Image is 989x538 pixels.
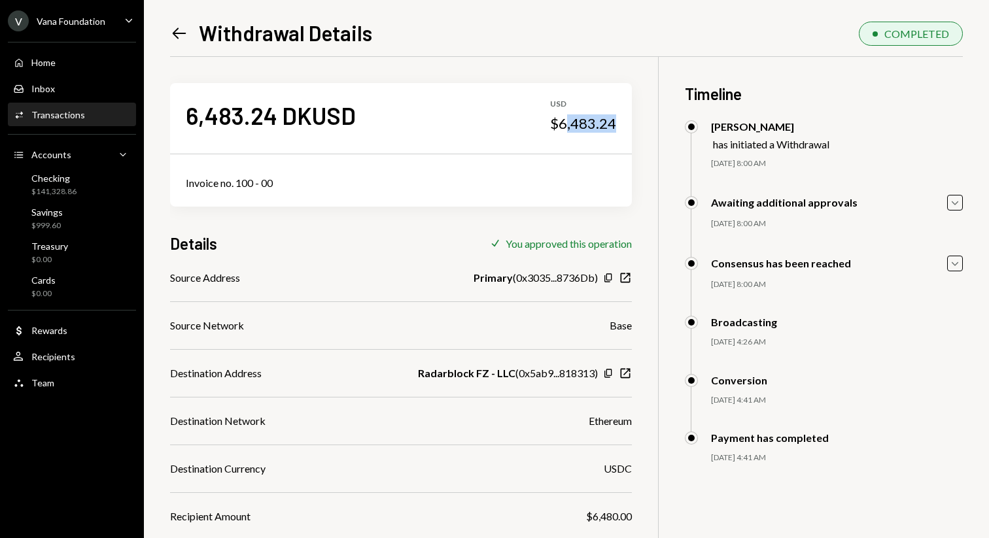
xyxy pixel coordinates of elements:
[8,318,136,342] a: Rewards
[170,413,266,429] div: Destination Network
[884,27,949,40] div: COMPLETED
[550,99,616,110] div: USD
[8,143,136,166] a: Accounts
[713,138,829,150] div: has initiated a Withdrawal
[711,257,851,269] div: Consensus has been reached
[711,120,829,133] div: [PERSON_NAME]
[8,271,136,302] a: Cards$0.00
[8,10,29,31] div: V
[8,76,136,100] a: Inbox
[418,365,598,381] div: ( 0x5ab9...818313 )
[31,149,71,160] div: Accounts
[31,83,55,94] div: Inbox
[8,103,136,126] a: Transactions
[589,413,632,429] div: Ethereum
[8,203,136,234] a: Savings$999.60
[170,509,251,524] div: Recipient Amount
[31,325,67,336] div: Rewards
[31,377,54,388] div: Team
[711,452,963,463] div: [DATE] 4:41 AM
[31,275,56,286] div: Cards
[506,237,632,250] div: You approved this operation
[474,270,513,286] b: Primary
[31,109,85,120] div: Transactions
[31,57,56,68] div: Home
[31,173,77,184] div: Checking
[711,337,963,348] div: [DATE] 4:26 AM
[8,50,136,74] a: Home
[685,83,963,105] h3: Timeline
[186,101,356,130] div: 6,483.24 DKUSD
[31,186,77,197] div: $141,328.86
[170,461,266,477] div: Destination Currency
[31,207,63,218] div: Savings
[37,16,105,27] div: Vana Foundation
[474,270,598,286] div: ( 0x3035...8736Db )
[586,509,632,524] div: $6,480.00
[604,461,632,477] div: USDC
[711,218,963,229] div: [DATE] 8:00 AM
[31,288,56,299] div: $0.00
[711,158,963,169] div: [DATE] 8:00 AM
[711,196,858,209] div: Awaiting additional approvals
[8,345,136,368] a: Recipients
[610,318,632,333] div: Base
[199,20,372,46] h1: Withdrawal Details
[711,374,767,386] div: Conversion
[550,114,616,133] div: $6,483.24
[170,365,262,381] div: Destination Address
[31,351,75,362] div: Recipients
[31,254,68,265] div: $0.00
[711,431,829,444] div: Payment has completed
[186,175,616,191] div: Invoice no. 100 - 00
[8,371,136,394] a: Team
[8,237,136,268] a: Treasury$0.00
[711,316,777,328] div: Broadcasting
[711,395,963,406] div: [DATE] 4:41 AM
[170,233,217,254] h3: Details
[418,365,515,381] b: Radarblock FZ - LLC
[31,241,68,252] div: Treasury
[8,169,136,200] a: Checking$141,328.86
[170,318,244,333] div: Source Network
[170,270,240,286] div: Source Address
[711,279,963,290] div: [DATE] 8:00 AM
[31,220,63,231] div: $999.60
